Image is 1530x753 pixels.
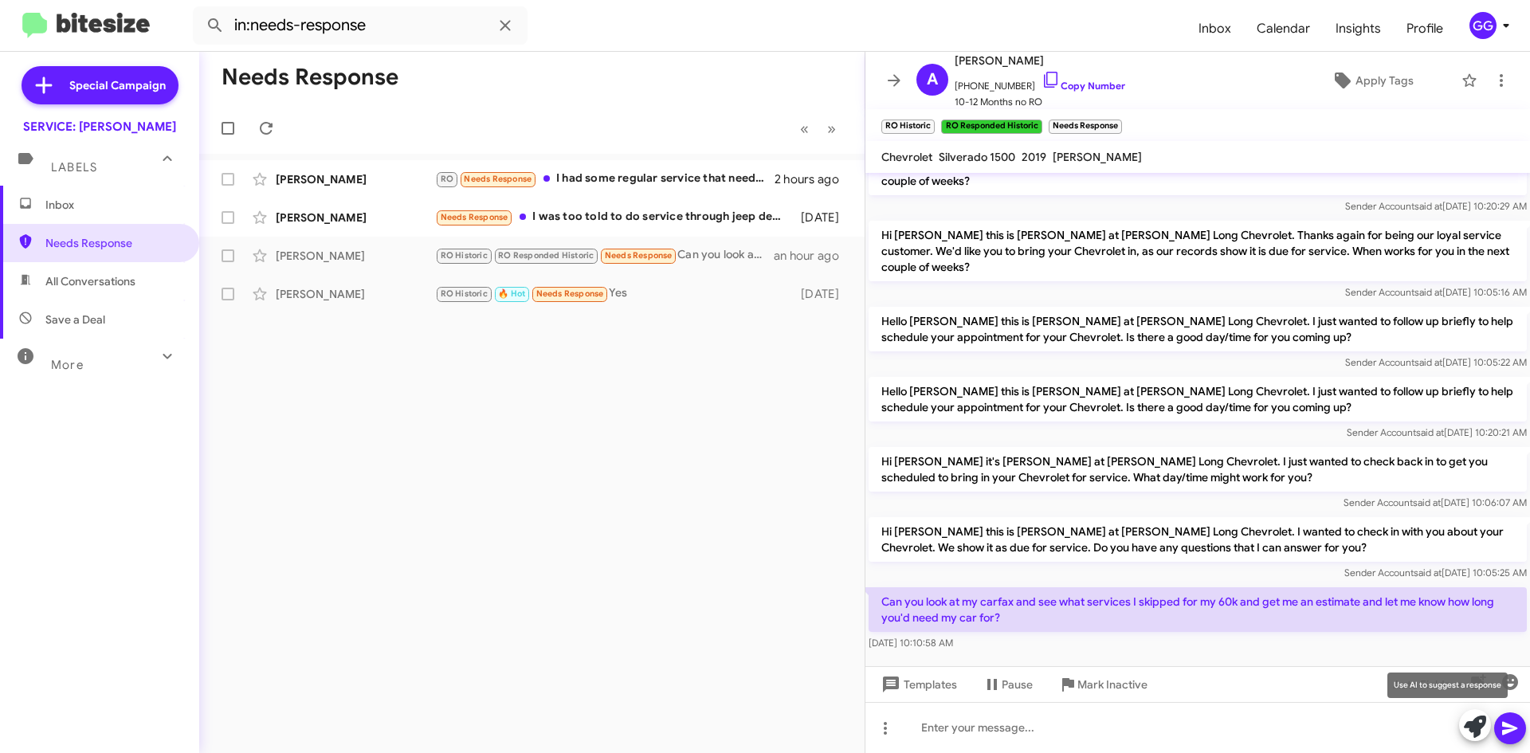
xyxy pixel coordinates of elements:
[222,65,398,90] h1: Needs Response
[1244,6,1323,52] a: Calendar
[1022,150,1046,164] span: 2019
[790,112,818,145] button: Previous
[69,77,166,93] span: Special Campaign
[498,250,594,261] span: RO Responded Historic
[869,377,1527,422] p: Hello [PERSON_NAME] this is [PERSON_NAME] at [PERSON_NAME] Long Chevrolet. I just wanted to follo...
[869,587,1527,632] p: Can you look at my carfax and see what services I skipped for my 60k and get me an estimate and l...
[1414,356,1442,368] span: said at
[955,51,1125,70] span: [PERSON_NAME]
[793,286,852,302] div: [DATE]
[1042,80,1125,92] a: Copy Number
[791,112,845,145] nav: Page navigation example
[793,210,852,226] div: [DATE]
[1469,12,1497,39] div: GG
[45,312,105,327] span: Save a Deal
[827,119,836,139] span: »
[775,171,852,187] div: 2 hours ago
[1413,496,1441,508] span: said at
[869,517,1527,562] p: Hi [PERSON_NAME] this is [PERSON_NAME] at [PERSON_NAME] Long Chevrolet. I wanted to check in with...
[1416,426,1444,438] span: said at
[276,210,435,226] div: [PERSON_NAME]
[276,248,435,264] div: [PERSON_NAME]
[1077,670,1147,699] span: Mark Inactive
[878,670,957,699] span: Templates
[441,250,488,261] span: RO Historic
[865,670,970,699] button: Templates
[276,286,435,302] div: [PERSON_NAME]
[1002,670,1033,699] span: Pause
[1049,120,1122,134] small: Needs Response
[441,174,453,184] span: RO
[869,447,1527,492] p: Hi [PERSON_NAME] it's [PERSON_NAME] at [PERSON_NAME] Long Chevrolet. I just wanted to check back ...
[939,150,1015,164] span: Silverado 1500
[818,112,845,145] button: Next
[1186,6,1244,52] a: Inbox
[927,67,938,92] span: A
[1355,66,1414,95] span: Apply Tags
[955,94,1125,110] span: 10-12 Months no RO
[193,6,528,45] input: Search
[1414,286,1442,298] span: said at
[441,288,488,299] span: RO Historic
[435,246,774,265] div: Can you look at my carfax and see what services I skipped for my 60k and get me an estimate and l...
[1344,567,1527,578] span: Sender Account [DATE] 10:05:25 AM
[955,70,1125,94] span: [PHONE_NUMBER]
[1344,496,1527,508] span: Sender Account [DATE] 10:06:07 AM
[45,235,181,251] span: Needs Response
[22,66,178,104] a: Special Campaign
[970,670,1045,699] button: Pause
[869,221,1527,281] p: Hi [PERSON_NAME] this is [PERSON_NAME] at [PERSON_NAME] Long Chevrolet. Thanks again for being ou...
[51,358,84,372] span: More
[1345,286,1527,298] span: Sender Account [DATE] 10:05:16 AM
[45,273,135,289] span: All Conversations
[1345,356,1527,368] span: Sender Account [DATE] 10:05:22 AM
[23,119,176,135] div: SERVICE: [PERSON_NAME]
[1290,66,1453,95] button: Apply Tags
[1387,673,1508,698] div: Use AI to suggest a response
[1394,6,1456,52] a: Profile
[1323,6,1394,52] a: Insights
[1347,426,1527,438] span: Sender Account [DATE] 10:20:21 AM
[1053,150,1142,164] span: [PERSON_NAME]
[536,288,604,299] span: Needs Response
[941,120,1042,134] small: RO Responded Historic
[464,174,532,184] span: Needs Response
[435,208,793,226] div: I was too told to do service through jeep dealer ... at least until warranty factory warranty exp...
[1045,670,1160,699] button: Mark Inactive
[498,288,525,299] span: 🔥 Hot
[435,284,793,303] div: Yes
[869,637,953,649] span: [DATE] 10:10:58 AM
[435,170,775,188] div: I had some regular service that needed to be done
[881,120,935,134] small: RO Historic
[1414,567,1442,578] span: said at
[1414,200,1442,212] span: said at
[1345,200,1527,212] span: Sender Account [DATE] 10:20:29 AM
[605,250,673,261] span: Needs Response
[800,119,809,139] span: «
[45,197,181,213] span: Inbox
[1456,12,1512,39] button: GG
[869,307,1527,351] p: Hello [PERSON_NAME] this is [PERSON_NAME] at [PERSON_NAME] Long Chevrolet. I just wanted to follo...
[881,150,932,164] span: Chevrolet
[51,160,97,175] span: Labels
[774,248,852,264] div: an hour ago
[276,171,435,187] div: [PERSON_NAME]
[441,212,508,222] span: Needs Response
